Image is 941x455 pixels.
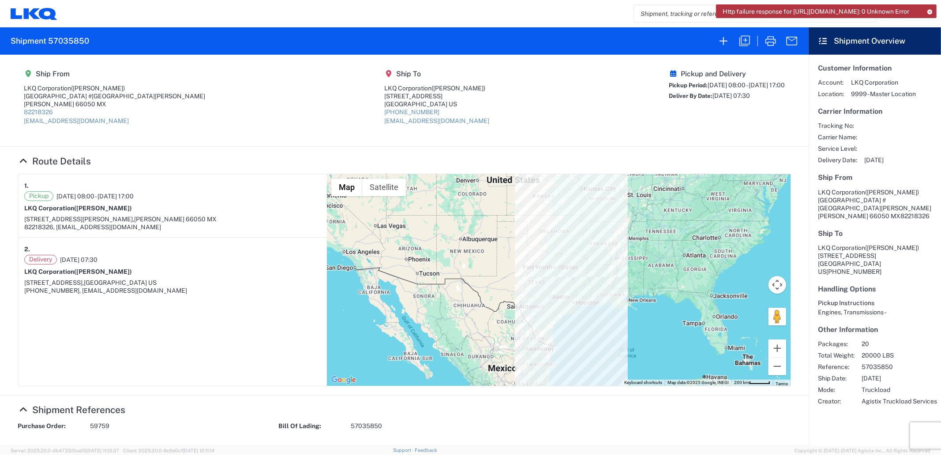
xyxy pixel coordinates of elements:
span: 82218326 [900,213,930,220]
span: Reference: [818,363,855,371]
span: ([PERSON_NAME]) [71,85,125,92]
span: ([PERSON_NAME]) [865,189,919,196]
span: [GEOGRAPHIC_DATA] US [84,279,157,286]
h5: Carrier Information [818,107,932,116]
span: [DATE] 07:30 [712,92,750,99]
strong: 1. [24,180,29,191]
span: 200 km [734,380,749,385]
button: Show street map [331,179,362,196]
span: [PERSON_NAME] 66050 MX [134,216,217,223]
a: Support [393,448,415,453]
span: Pickup Period: [669,82,708,89]
span: Packages: [818,340,855,348]
a: [EMAIL_ADDRESS][DOMAIN_NAME] [385,117,490,124]
span: Agistix Truckload Services [862,397,937,405]
span: Ship Date: [818,374,855,382]
span: LKQ Corporation [851,78,916,86]
h5: Ship To [818,229,932,238]
div: LKQ Corporation [24,84,205,92]
h5: Other Information [818,325,932,334]
span: 59759 [90,422,109,430]
span: Http failure response for [URL][DOMAIN_NAME]: 0 Unknown Error [723,7,909,15]
h5: Ship From [24,70,205,78]
div: LKQ Corporation [385,84,490,92]
address: [GEOGRAPHIC_DATA] US [818,244,932,276]
span: [DATE] [862,374,937,382]
span: Tracking No: [818,122,857,130]
span: 9999 - Master Location [851,90,916,98]
button: Drag Pegman onto the map to open Street View [769,308,786,325]
span: Client: 2025.20.0-8c6e0cf [123,448,214,453]
span: Pickup [24,191,53,201]
span: ([PERSON_NAME]) [432,85,486,92]
h5: Ship To [385,70,490,78]
span: [DATE] [864,156,884,164]
span: Server: 2025.20.0-db47332bad5 [11,448,119,453]
span: [DATE] 07:30 [60,256,97,264]
button: Map Scale: 200 km per 44 pixels [731,380,773,386]
span: Account: [818,78,844,86]
span: [PHONE_NUMBER] [826,268,881,275]
span: [STREET_ADDRESS], [24,279,84,286]
h5: Handling Options [818,285,932,293]
span: Copyright © [DATE]-[DATE] Agistix Inc., All Rights Reserved [795,447,930,455]
a: [EMAIL_ADDRESS][DOMAIN_NAME] [24,117,129,124]
span: [GEOGRAPHIC_DATA] #[GEOGRAPHIC_DATA][PERSON_NAME] [818,197,931,212]
div: [STREET_ADDRESS] [385,92,490,100]
a: [PHONE_NUMBER] [385,108,440,116]
strong: LKQ Corporation [24,205,132,212]
span: ([PERSON_NAME]) [865,244,919,251]
span: Map data ©2025 Google, INEGI [667,380,729,385]
a: Terms [776,381,788,386]
button: Zoom in [769,339,786,357]
span: [DATE] 08:00 - [DATE] 17:00 [708,82,785,89]
div: 82218326, [EMAIL_ADDRESS][DOMAIN_NAME] [24,223,321,231]
input: Shipment, tracking or reference number [634,5,862,22]
span: [DATE] 11:13:37 [86,448,119,453]
div: [GEOGRAPHIC_DATA] US [385,100,490,108]
a: Feedback [415,448,437,453]
button: Show satellite imagery [362,179,406,196]
h2: Shipment 57035850 [11,36,89,46]
span: Creator: [818,397,855,405]
div: Engines, Transmissions - [818,308,932,316]
span: [DATE] 12:11:14 [183,448,214,453]
span: ([PERSON_NAME]) [74,205,132,212]
div: [GEOGRAPHIC_DATA] #[GEOGRAPHIC_DATA][PERSON_NAME] [24,92,205,100]
button: Zoom out [769,358,786,375]
h6: Pickup Instructions [818,299,932,307]
h5: Pickup and Delivery [669,70,785,78]
span: LKQ Corporation [STREET_ADDRESS] [818,244,919,259]
button: Map camera controls [769,276,786,294]
span: [DATE] 08:00 - [DATE] 17:00 [56,192,134,200]
span: 20000 LBS [862,351,937,359]
a: Hide Details [18,156,91,167]
div: [PERSON_NAME] 66050 MX [24,100,205,108]
h5: Ship From [818,173,932,182]
span: Service Level: [818,145,857,153]
address: [PERSON_NAME] 66050 MX [818,188,932,220]
strong: Bill Of Lading: [278,422,345,430]
strong: 2. [24,244,30,255]
span: ([PERSON_NAME]) [74,268,132,275]
h5: Customer Information [818,64,932,72]
button: Keyboard shortcuts [624,380,662,386]
a: Hide Details [18,404,125,415]
span: Delivery [24,255,57,265]
span: 57035850 [351,422,382,430]
span: Mode: [818,386,855,394]
span: LKQ Corporation [818,189,865,196]
img: Google [329,374,358,386]
span: Deliver By Date: [669,93,712,99]
span: 20 [862,340,937,348]
span: Carrier Name: [818,133,857,141]
span: Location: [818,90,844,98]
span: Delivery Date: [818,156,857,164]
span: 57035850 [862,363,937,371]
a: Open this area in Google Maps (opens a new window) [329,374,358,386]
span: [STREET_ADDRESS][PERSON_NAME], [24,216,134,223]
div: [PHONE_NUMBER], [EMAIL_ADDRESS][DOMAIN_NAME] [24,287,321,295]
strong: LKQ Corporation [24,268,132,275]
strong: Purchase Order: [18,422,84,430]
span: Truckload [862,386,937,394]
